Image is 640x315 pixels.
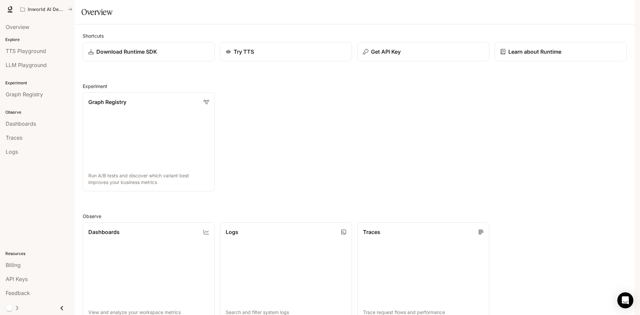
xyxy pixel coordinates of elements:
p: Run A/B tests and discover which variant best improves your business metrics [88,172,209,186]
a: Download Runtime SDK [83,42,215,61]
h2: Shortcuts [83,32,627,39]
div: Open Intercom Messenger [617,292,633,308]
p: Download Runtime SDK [96,48,157,56]
h2: Experiment [83,83,627,90]
a: Try TTS [220,42,352,61]
p: Inworld AI Demos [28,7,65,12]
p: Learn about Runtime [508,48,561,56]
h1: Overview [81,5,112,19]
p: Try TTS [234,48,254,56]
button: Get API Key [357,42,489,61]
p: Logs [226,228,238,236]
button: All workspaces [17,3,75,16]
p: Dashboards [88,228,120,236]
p: Get API Key [371,48,401,56]
a: Learn about Runtime [495,42,627,61]
p: Traces [363,228,380,236]
h2: Observe [83,213,627,220]
a: Graph RegistryRun A/B tests and discover which variant best improves your business metrics [83,92,215,191]
p: Graph Registry [88,98,126,106]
